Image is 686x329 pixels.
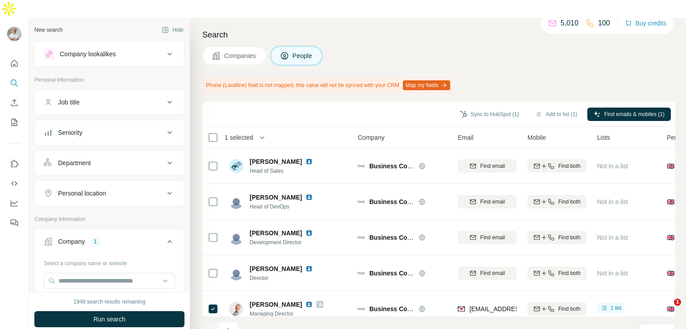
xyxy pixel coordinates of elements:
[58,189,106,198] div: Personal location
[358,162,365,170] img: Logo of Business Computer Projects
[7,215,21,231] button: Feedback
[229,302,243,316] img: Avatar
[587,108,671,121] button: Find emails & mobiles (1)
[480,198,505,206] span: Find email
[458,195,517,208] button: Find email
[527,159,586,173] button: Find both
[458,159,517,173] button: Find email
[35,92,184,113] button: Job title
[305,158,313,165] img: LinkedIn logo
[558,269,581,277] span: Find both
[7,95,21,111] button: Enrich CSV
[250,157,302,166] span: [PERSON_NAME]
[229,266,243,280] img: Avatar
[229,195,243,209] img: Avatar
[369,162,455,170] span: Business Computer Projects
[656,299,677,320] iframe: Intercom live chat
[480,233,505,242] span: Find email
[369,234,455,241] span: Business Computer Projects
[558,305,581,313] span: Find both
[7,195,21,211] button: Dashboard
[305,265,313,272] img: LinkedIn logo
[58,237,85,246] div: Company
[224,51,257,60] span: Companies
[369,198,455,205] span: Business Computer Projects
[480,162,505,170] span: Find email
[229,230,243,245] img: Avatar
[527,133,546,142] span: Mobile
[7,55,21,71] button: Quick start
[34,76,184,84] p: Personal information
[7,114,21,130] button: My lists
[358,270,365,277] img: Logo of Business Computer Projects
[358,133,385,142] span: Company
[305,229,313,237] img: LinkedIn logo
[469,305,575,312] span: [EMAIL_ADDRESS][DOMAIN_NAME]
[225,133,253,142] span: 1 selected
[58,128,82,137] div: Seniority
[597,270,628,277] span: Not in a list
[597,234,628,241] span: Not in a list
[667,162,674,171] span: 🇬🇧
[458,231,517,244] button: Find email
[202,78,452,93] div: Phone (Landline) field is not mapped, this value will not be synced with your CRM
[625,17,666,29] button: Buy credits
[250,193,302,202] span: [PERSON_NAME]
[7,156,21,172] button: Use Surfe on LinkedIn
[35,231,184,256] button: Company1
[202,29,675,41] h4: Search
[604,110,665,118] span: Find emails & mobiles (1)
[674,299,681,306] span: 1
[369,270,455,277] span: Business Computer Projects
[35,122,184,143] button: Seniority
[611,304,622,312] span: 1 list
[250,167,323,175] span: Head of Sales
[358,198,365,205] img: Logo of Business Computer Projects
[60,50,116,58] div: Company lookalikes
[7,175,21,192] button: Use Surfe API
[458,267,517,280] button: Find email
[458,133,473,142] span: Email
[250,300,302,309] span: [PERSON_NAME]
[527,267,586,280] button: Find both
[250,229,302,237] span: [PERSON_NAME]
[667,233,674,242] span: 🇬🇧
[558,233,581,242] span: Find both
[229,159,243,173] img: Avatar
[527,231,586,244] button: Find both
[34,215,184,223] p: Company information
[527,302,586,316] button: Find both
[358,305,365,312] img: Logo of Business Computer Projects
[305,194,313,201] img: LinkedIn logo
[558,198,581,206] span: Find both
[597,133,610,142] span: Lists
[597,198,628,205] span: Not in a list
[293,51,313,60] span: People
[250,203,323,211] span: Head of DevOps
[558,162,581,170] span: Find both
[58,158,91,167] div: Department
[529,108,584,121] button: Add to list (1)
[7,27,21,41] img: Avatar
[7,75,21,91] button: Search
[597,162,628,170] span: Not in a list
[480,269,505,277] span: Find email
[35,43,184,65] button: Company lookalikes
[358,234,365,241] img: Logo of Business Computer Projects
[250,310,323,318] span: Managing Director
[454,108,525,121] button: Sync to HubSpot (1)
[155,23,190,37] button: Hide
[561,18,578,29] p: 5,010
[44,256,175,267] div: Select a company name or website
[34,26,63,34] div: New search
[93,315,125,324] span: Run search
[250,238,323,246] span: Development Director
[34,311,184,327] button: Run search
[458,304,465,313] img: provider findymail logo
[598,18,610,29] p: 100
[58,98,79,107] div: Job title
[403,80,450,90] button: Map my fields
[250,274,323,282] span: Director
[667,197,674,206] span: 🇬🇧
[250,264,302,273] span: [PERSON_NAME]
